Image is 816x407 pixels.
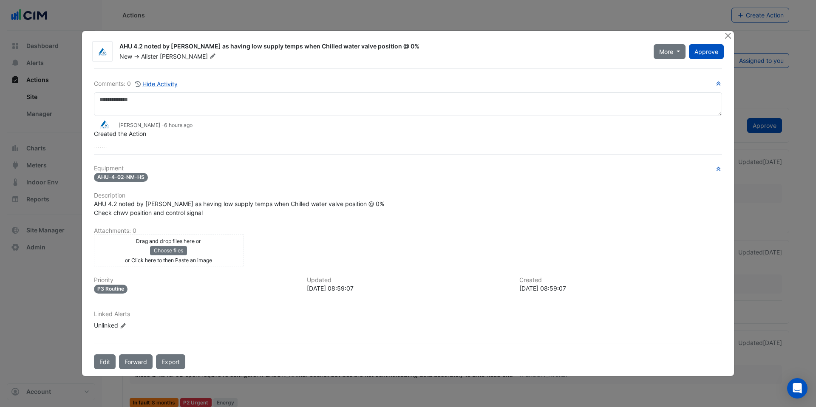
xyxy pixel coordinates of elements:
a: Export [156,354,185,369]
small: [PERSON_NAME] - [119,122,193,129]
div: Open Intercom Messenger [787,378,807,399]
span: New [119,53,132,60]
button: Close [723,31,732,40]
button: Edit [94,354,116,369]
div: [DATE] 08:59:07 [519,284,722,293]
small: or Click here to then Paste an image [125,257,212,263]
span: Approve [694,48,718,55]
button: Forward [119,354,153,369]
button: More [654,44,686,59]
span: AHU 4.2 noted by [PERSON_NAME] as having low supply temps when Chilled water valve position @ 0% ... [94,200,386,216]
h6: Equipment [94,165,722,172]
img: Airmaster Australia [93,48,112,56]
span: More [659,47,673,56]
fa-icon: Edit Linked Alerts [120,322,126,329]
span: AHU-4-02-NM-HS [94,173,148,182]
span: 2025-08-27 08:59:07 [164,122,193,128]
span: Alister [141,53,158,60]
button: Approve [689,44,724,59]
div: Comments: 0 [94,79,178,89]
div: Unlinked [94,321,196,330]
div: [DATE] 08:59:07 [307,284,510,293]
span: -> [134,53,139,60]
div: AHU 4.2 noted by [PERSON_NAME] as having low supply temps when Chilled water valve position @ 0% [119,42,643,52]
h6: Description [94,192,722,199]
h6: Linked Alerts [94,311,722,318]
h6: Created [519,277,722,284]
h6: Attachments: 0 [94,227,722,235]
span: Created the Action [94,130,146,137]
h6: Updated [307,277,510,284]
button: Choose files [150,246,187,255]
span: [PERSON_NAME] [160,52,218,61]
small: Drag and drop files here or [136,238,201,244]
h6: Priority [94,277,297,284]
img: Airmaster Australia [94,120,115,129]
div: P3 Routine [94,285,127,294]
button: Hide Activity [134,79,178,89]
